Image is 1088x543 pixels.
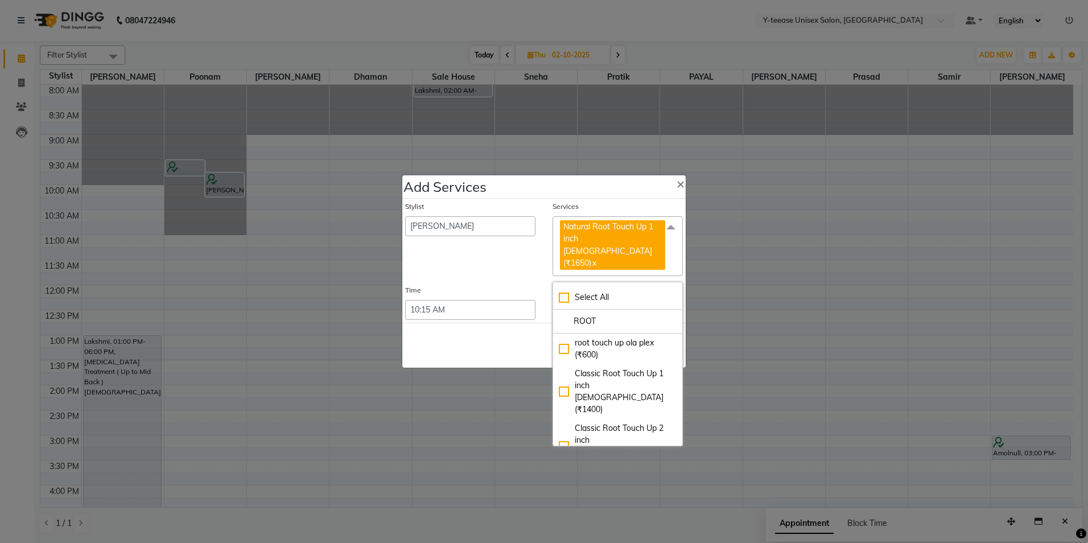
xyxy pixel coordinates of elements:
[591,258,596,268] a: x
[405,285,421,295] label: Time
[667,167,694,199] button: Close
[559,337,677,361] div: root touch up ola plex (₹600)
[559,315,677,327] input: multiselect-search
[559,368,677,416] div: Classic Root Touch Up 1 inch [DEMOGRAPHIC_DATA] (₹1400)
[559,422,677,470] div: Classic Root Touch Up 2 inch [DEMOGRAPHIC_DATA] (₹1650)
[563,221,653,268] span: Natural Root Touch Up 1 inch [DEMOGRAPHIC_DATA] (₹1650)
[403,176,487,197] h4: Add Services
[559,291,677,303] div: Select All
[405,201,424,212] label: Stylist
[677,175,685,192] span: ×
[553,201,579,212] label: Services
